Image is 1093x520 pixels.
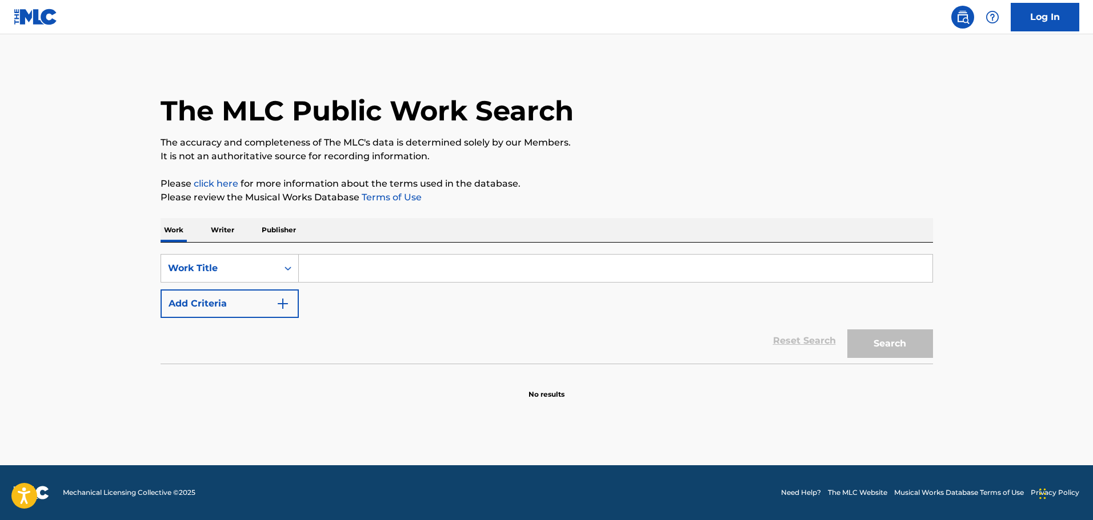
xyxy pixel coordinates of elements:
[781,487,821,498] a: Need Help?
[258,218,299,242] p: Publisher
[168,261,271,275] div: Work Title
[276,297,290,311] img: 9d2ae6d4665cec9f34b9.svg
[1031,487,1079,498] a: Privacy Policy
[1036,465,1093,520] iframe: Chat Widget
[1011,3,1079,31] a: Log In
[529,376,564,400] p: No results
[161,289,299,318] button: Add Criteria
[14,486,49,499] img: logo
[161,191,933,204] p: Please review the Musical Works Database
[359,192,422,203] a: Terms of Use
[161,254,933,364] form: Search Form
[161,150,933,163] p: It is not an authoritative source for recording information.
[194,178,238,189] a: click here
[1039,477,1046,511] div: Drag
[951,6,974,29] a: Public Search
[981,6,1004,29] div: Help
[63,487,195,498] span: Mechanical Licensing Collective © 2025
[161,136,933,150] p: The accuracy and completeness of The MLC's data is determined solely by our Members.
[956,10,970,24] img: search
[161,94,574,128] h1: The MLC Public Work Search
[14,9,58,25] img: MLC Logo
[161,177,933,191] p: Please for more information about the terms used in the database.
[894,487,1024,498] a: Musical Works Database Terms of Use
[828,487,887,498] a: The MLC Website
[986,10,999,24] img: help
[161,218,187,242] p: Work
[207,218,238,242] p: Writer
